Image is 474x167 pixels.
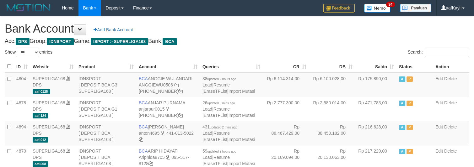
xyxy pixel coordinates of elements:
td: 4804 [14,73,30,97]
span: | | | [202,149,255,166]
a: Edit [435,124,443,129]
img: Feedback.jpg [323,4,355,13]
h1: Bank Account [5,23,469,35]
a: Import Mutasi [229,137,255,142]
td: ANJAR PURNAMA [PHONE_NUMBER] [136,97,200,121]
th: Queries: activate to sort column ascending [200,60,263,73]
th: Action [433,60,469,73]
a: Load [202,155,212,160]
img: Button%20Memo.svg [364,4,391,13]
a: Import Mutasi [229,161,255,166]
select: Showentries [16,48,39,57]
a: Copy ANGGIEWU0506 to clipboard [174,82,179,87]
a: EraseTFList [204,137,227,142]
a: Copy anjarpur0015 to clipboard [166,107,170,112]
td: IDNSPORT [ DEPOSIT BCA G3 SUPERLIGA168 ] [76,73,136,97]
span: BCA [139,124,148,129]
span: BCA [139,76,148,81]
span: 59 [202,149,236,154]
a: Copy 0955178128 to clipboard [148,161,153,166]
th: CR: activate to sort column ascending [263,60,309,73]
a: Copy 4062213373 to clipboard [178,89,183,94]
td: Rp 88.467.429,00 [263,121,309,145]
label: Search: [408,48,469,57]
a: anjarpur0015 [139,107,165,112]
a: Import Mutasi [229,89,255,94]
span: 38 [202,76,236,81]
span: updated 2 hours ago [207,150,236,153]
th: DB: activate to sort column ascending [309,60,355,73]
span: | | | [202,100,255,118]
td: IDNSPORT [ DEPOSIT BCA G1 SUPERLIGA168 ] [76,97,136,121]
a: Copy 4410135022 to clipboard [139,137,143,142]
td: ANGGIE WULANDARI [PHONE_NUMBER] [136,73,200,97]
td: 4878 [14,97,30,121]
a: Resume [213,131,230,136]
h4: Acc: Group: Game: Bank: [5,38,469,44]
span: Paused [407,101,413,106]
span: Paused [407,125,413,130]
th: Account: activate to sort column ascending [136,60,200,73]
td: Rp 2.777.300,00 [263,97,309,121]
a: Import Mutasi [229,113,255,118]
span: DPS [16,38,30,45]
td: IDNSPORT [ DEPOSIT BCA SUPERLIGA168 ] [76,121,136,145]
th: Product: activate to sort column ascending [76,60,136,73]
img: panduan.png [400,4,431,12]
span: updated 5 mins ago [207,102,235,105]
a: Copy anton4695 to clipboard [161,131,165,136]
a: Delete [444,76,457,81]
td: DPS [30,97,76,121]
span: 34 [386,2,395,7]
a: Ariphida8705 [139,155,165,160]
span: aaf-008 [33,161,48,167]
td: Rp 6.114.314,00 [263,73,309,97]
th: Saldo: activate to sort column ascending [355,60,396,73]
a: EraseTFList [204,89,227,94]
a: SUPERLIGA168 [33,100,65,105]
a: Resume [213,82,230,87]
td: Rp 216.628,00 [355,121,396,145]
span: updated 2 mins ago [210,126,237,129]
td: 4894 [14,121,30,145]
a: Edit [435,100,443,105]
span: Active [399,125,405,130]
span: IDNSPORT [47,38,74,45]
a: SUPERLIGA168 [33,149,65,154]
a: Copy 4062281620 to clipboard [178,113,183,118]
a: Delete [444,100,457,105]
a: Edit [435,149,443,154]
a: Load [202,82,212,87]
span: 431 [202,124,237,129]
th: ID: activate to sort column ascending [14,60,30,73]
input: Search: [425,48,469,57]
a: ANGGIEWU0506 [139,82,173,87]
td: Rp 2.580.014,00 [309,97,355,121]
span: | | | [202,76,255,94]
a: EraseTFList [204,113,227,118]
a: Copy Ariphida8705 to clipboard [166,155,170,160]
span: Active [399,101,405,106]
a: Delete [444,149,457,154]
td: DPS [30,73,76,97]
a: Load [202,131,212,136]
span: aaf-124 [33,113,48,118]
a: SUPERLIGA168 [33,76,65,81]
a: Resume [213,107,230,112]
img: MOTION_logo.png [5,3,52,13]
span: BCA [139,100,148,105]
td: Rp 175.890,00 [355,73,396,97]
span: Paused [407,149,413,154]
td: [PERSON_NAME] 441-013-5022 [136,121,200,145]
a: SUPERLIGA168 [33,124,65,129]
th: Website: activate to sort column ascending [30,60,76,73]
span: aaf-012 [33,137,48,143]
span: BCA [139,149,148,154]
a: EraseTFList [204,161,227,166]
span: aaf-0125 [33,89,50,94]
a: Edit [435,76,443,81]
a: anton4695 [139,131,159,136]
td: Rp 88.450.182,00 [309,121,355,145]
span: BCA [163,38,177,45]
span: 26 [202,100,235,105]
